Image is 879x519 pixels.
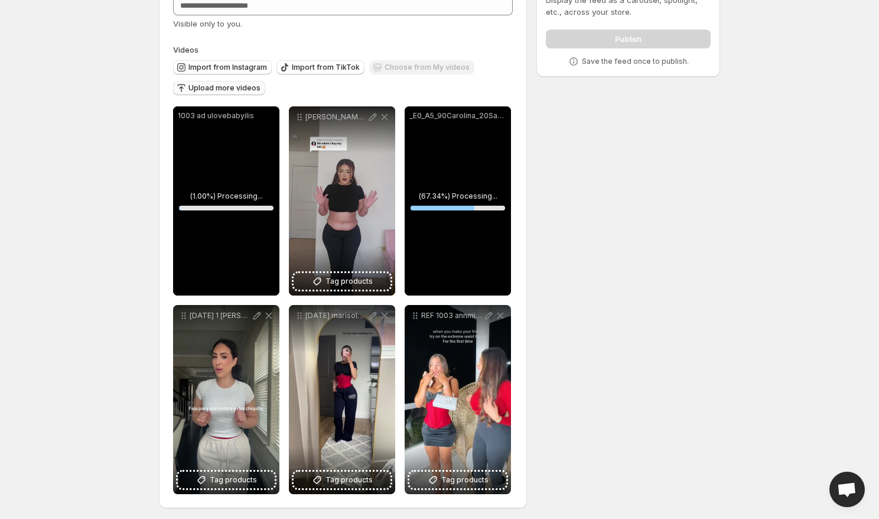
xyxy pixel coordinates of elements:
div: [DATE] 1 [PERSON_NAME]Tag products [173,305,279,494]
button: Tag products [178,472,275,488]
button: Tag products [409,472,506,488]
button: Tag products [294,273,390,290]
div: 1003 ad ulovebabyilis(1.00%) Processing...1% [173,106,279,296]
button: Import from Instagram [173,60,272,74]
span: Tag products [441,474,489,486]
button: Tag products [294,472,390,488]
span: Tag products [210,474,257,486]
a: Open chat [829,472,865,507]
p: REF 1003 annmichellofficial friend video [421,311,483,320]
span: Import from Instagram [188,63,267,72]
span: Upload more videos [188,83,261,93]
span: Visible only to you. [173,19,242,28]
p: _E0_A5_90Carolina_20Sandoval_E0_A5_90_7537521742005144863-no-watermark [409,111,506,121]
p: [DATE] 1 [PERSON_NAME] [190,311,251,320]
span: Import from TikTok [292,63,360,72]
span: Videos [173,45,198,54]
div: [PERSON_NAME] [DATE] 1Tag products [289,106,395,296]
p: [PERSON_NAME] [DATE] 1 [305,112,367,122]
p: 1003 ad ulovebabyilis [178,111,275,121]
button: Upload more videos [173,81,265,95]
span: Tag products [325,275,373,287]
div: _E0_A5_90Carolina_20Sandoval_E0_A5_90_7537521742005144863-no-watermark(67.34%) Processing...67.34... [405,106,511,296]
div: REF 1003 annmichellofficial friend videoTag products [405,305,511,494]
p: [DATE] marisol_lozanoo [305,311,367,320]
div: [DATE] marisol_lozanooTag products [289,305,395,494]
button: Import from TikTok [276,60,364,74]
p: Save the feed once to publish. [582,57,689,66]
span: Tag products [325,474,373,486]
